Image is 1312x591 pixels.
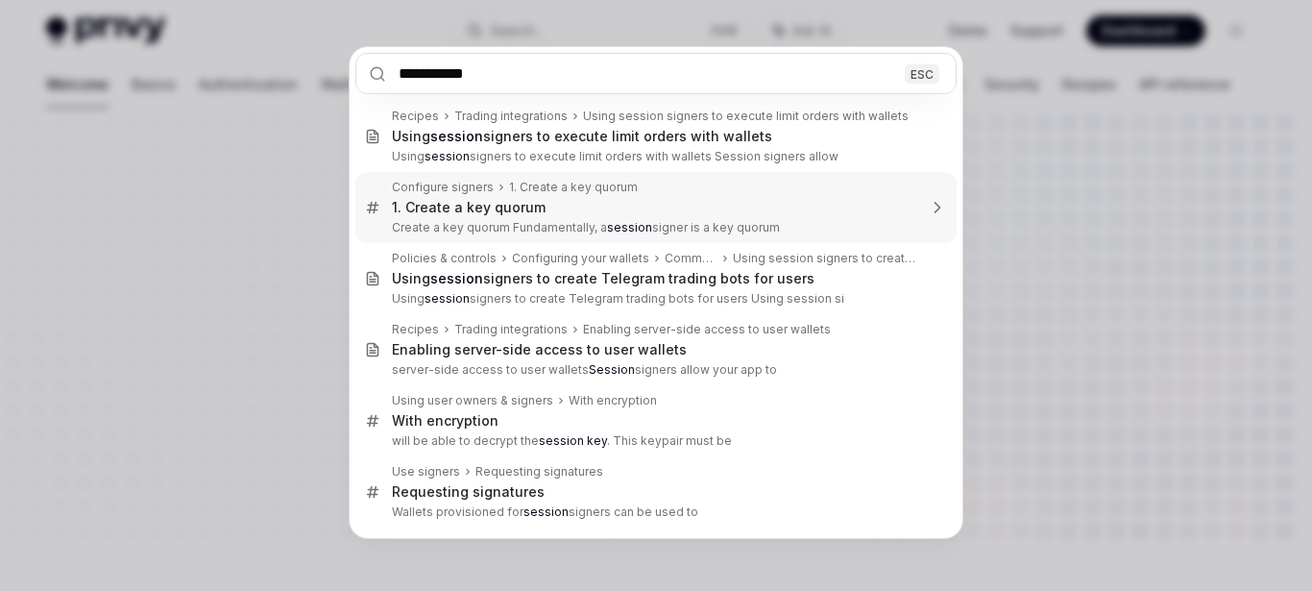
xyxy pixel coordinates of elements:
[665,251,717,266] div: Common use cases
[392,433,916,449] p: will be able to decrypt the . This keypair must be
[905,63,939,84] div: ESC
[392,291,916,307] p: Using signers to create Telegram trading bots for users Using session si
[733,251,916,266] div: Using session signers to create Telegram trading bots for users
[392,483,545,501] div: Requesting signatures
[475,464,603,480] div: Requesting signatures
[392,505,916,520] p: Wallets provisioned for signers can be used to
[430,128,483,144] b: session
[589,362,635,377] b: Session
[392,464,460,480] div: Use signers
[454,109,568,124] div: Trading integrations
[569,393,657,408] div: With encryption
[583,322,831,337] div: Enabling server-side access to user wallets
[392,362,916,378] p: server-side access to user wallets signers allow your app to
[425,149,470,163] b: session
[509,180,638,195] div: 1. Create a key quorum
[392,109,439,124] div: Recipes
[392,180,494,195] div: Configure signers
[583,109,909,124] div: Using session signers to execute limit orders with wallets
[430,270,483,286] b: session
[355,528,957,562] div: Ask AI assistant
[607,220,652,234] b: session
[392,270,814,287] div: Using signers to create Telegram trading bots for users
[512,251,649,266] div: Configuring your wallets
[392,149,916,164] p: Using signers to execute limit orders with wallets Session signers allow
[425,291,470,306] b: session
[392,322,439,337] div: Recipes
[454,322,568,337] div: Trading integrations
[392,412,498,430] div: With encryption
[392,128,772,145] div: Using signers to execute limit orders with wallets
[539,433,607,448] b: session key
[392,199,546,216] div: 1. Create a key quorum
[523,505,569,519] b: session
[392,393,553,408] div: Using user owners & signers
[392,341,687,358] div: Enabling server-side access to user wallets
[392,251,497,266] div: Policies & controls
[392,220,916,235] p: Create a key quorum Fundamentally, a signer is a key quorum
